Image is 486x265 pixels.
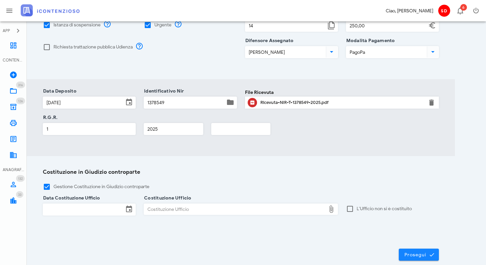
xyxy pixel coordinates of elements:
[386,7,433,14] div: Ciao, [PERSON_NAME]
[16,175,25,182] span: Distintivo
[460,4,467,11] span: Distintivo
[18,99,23,103] span: 126
[452,3,468,19] button: Distintivo
[21,4,80,16] img: logo-text-2x.png
[18,176,23,181] span: 132
[245,89,274,96] label: File Ricevuta
[142,195,191,202] label: Costituzione Ufficio
[43,123,135,135] input: R.G.R.
[53,183,439,190] label: Gestione Costituzione in Giudizio controparte
[245,46,325,58] input: Difensore Assegnato
[436,3,452,19] button: SD
[245,20,326,31] input: Numero Allegati
[3,57,24,63] div: CONTENZIOSO
[18,192,21,197] span: 33
[142,88,184,95] label: Identificativo Nir
[344,37,395,44] label: Modalità Pagamento
[3,167,24,173] div: ANAGRAFICA
[154,22,171,28] label: Urgente
[41,114,57,121] label: R.G.R.
[438,5,450,17] span: SD
[243,37,294,44] label: Difensore Assegnato
[16,82,25,88] span: Distintivo
[346,46,426,58] input: Modalità Pagamento
[404,252,434,258] span: Prosegui
[16,98,25,104] span: Distintivo
[260,100,424,105] div: Ricevuta-NIR-T-1378549-2025.pdf
[16,191,23,198] span: Distintivo
[248,98,257,107] button: Clicca per aprire un'anteprima del file o scaricarlo
[53,22,101,28] label: Istanza di sospensione
[144,204,326,215] div: Costituzione Ufficio
[18,83,23,87] span: 316
[43,168,439,176] h3: Costituzione in Giudizio controparte
[41,88,77,95] label: Data Deposito
[399,249,439,261] button: Prosegui
[53,44,133,50] label: Richiesta trattazione pubblica Udienza
[357,206,439,212] label: L'Ufficio non si è costituito
[346,20,427,31] input: Importo Contributo Unificato
[428,99,436,107] button: Elimina
[144,97,225,108] input: Identificativo Nir
[260,97,424,108] div: Clicca per aprire un'anteprima del file o scaricarlo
